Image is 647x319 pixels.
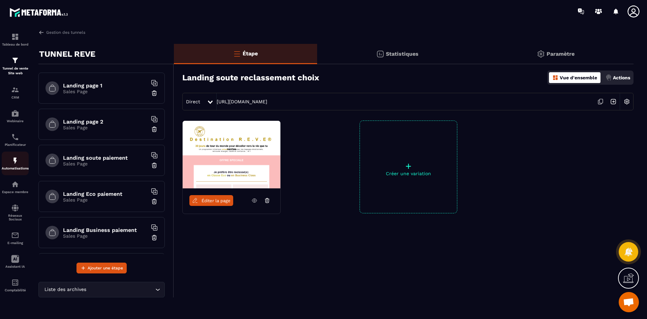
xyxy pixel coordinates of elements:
[233,50,241,58] img: bars-o.4a397970.svg
[11,109,19,117] img: automations
[386,51,419,57] p: Statistiques
[151,126,158,133] img: trash
[11,231,19,239] img: email
[11,278,19,287] img: accountant
[560,75,597,80] p: Vue d'ensemble
[63,197,147,203] p: Sales Page
[38,29,44,35] img: arrow
[2,152,29,175] a: automationsautomationsAutomatisations
[243,50,258,57] p: Étape
[38,282,165,297] div: Search for option
[620,95,633,108] img: setting-w.858f3a88.svg
[2,250,29,273] a: Assistant IA
[11,204,19,212] img: social-network
[63,118,147,125] h6: Landing page 2
[151,162,158,169] img: trash
[11,180,19,188] img: automations
[11,33,19,41] img: formation
[38,29,85,35] a: Gestion des tunnels
[63,155,147,161] h6: Landing soute paiement
[63,89,147,94] p: Sales Page
[547,51,575,57] p: Paramètre
[2,43,29,46] p: Tableau de bord
[63,82,147,89] h6: Landing page 1
[9,6,70,19] img: logo
[2,119,29,123] p: Webinaire
[2,226,29,250] a: emailemailE-mailing
[613,75,630,80] p: Actions
[2,166,29,170] p: Automatisations
[11,86,19,94] img: formation
[537,50,545,58] img: setting-gr.5f69749f.svg
[607,95,620,108] img: arrow-next.bcc2205e.svg
[63,233,147,239] p: Sales Page
[2,288,29,292] p: Comptabilité
[11,133,19,141] img: scheduler
[202,198,230,203] span: Éditer la page
[39,47,95,61] p: TUNNEL REVE
[189,195,233,206] a: Éditer la page
[88,286,154,293] input: Search for option
[2,66,29,76] p: Tunnel de vente Site web
[606,75,612,81] img: actions.d6e523a2.png
[2,241,29,245] p: E-mailing
[182,73,319,82] h3: Landing soute reclassement choix
[2,199,29,226] a: social-networksocial-networkRéseaux Sociaux
[76,263,127,273] button: Ajouter une étape
[2,265,29,268] p: Assistant IA
[360,171,457,176] p: Créer une variation
[619,292,639,312] div: Ouvrir le chat
[43,286,88,293] span: Liste des archives
[2,28,29,51] a: formationformationTableau de bord
[552,75,558,81] img: dashboard-orange.40269519.svg
[2,190,29,194] p: Espace membre
[360,161,457,171] p: +
[2,51,29,81] a: formationformationTunnel de vente Site web
[151,198,158,205] img: trash
[63,161,147,166] p: Sales Page
[2,143,29,147] p: Planificateur
[2,96,29,99] p: CRM
[183,121,280,188] img: image
[217,99,267,104] a: [URL][DOMAIN_NAME]
[88,265,123,271] span: Ajouter une étape
[63,125,147,130] p: Sales Page
[376,50,384,58] img: stats.20deebd0.svg
[151,234,158,241] img: trash
[2,175,29,199] a: automationsautomationsEspace membre
[186,99,200,104] span: Direct
[2,214,29,221] p: Réseaux Sociaux
[2,128,29,152] a: schedulerschedulerPlanificateur
[11,157,19,165] img: automations
[63,191,147,197] h6: Landing Eco paiement
[11,56,19,64] img: formation
[2,104,29,128] a: automationsautomationsWebinaire
[2,273,29,297] a: accountantaccountantComptabilité
[63,227,147,233] h6: Landing Business paiement
[151,90,158,97] img: trash
[2,81,29,104] a: formationformationCRM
